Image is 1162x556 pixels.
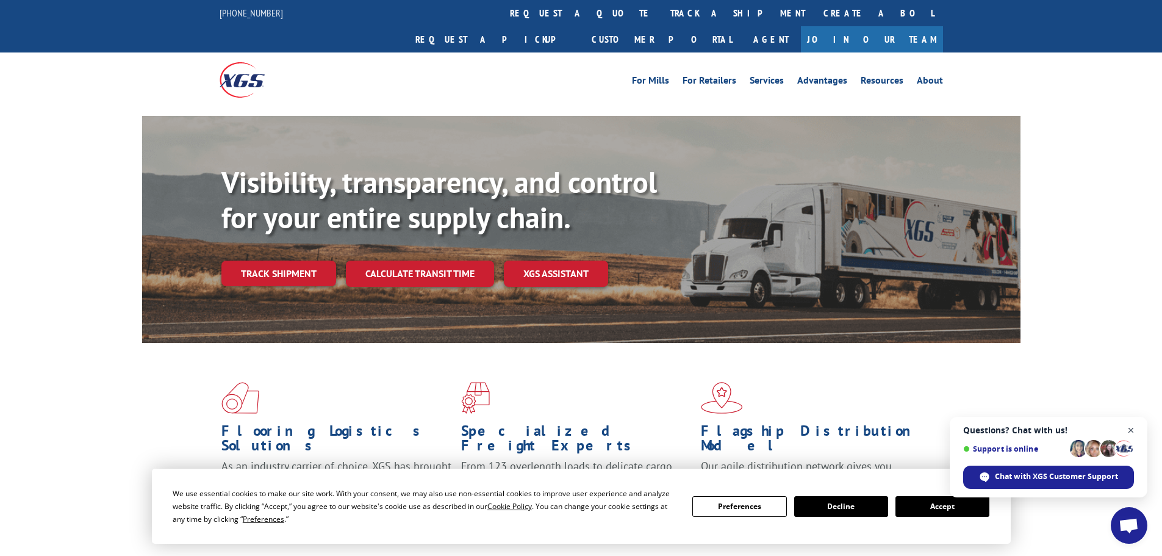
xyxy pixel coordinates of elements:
a: Join Our Team [801,26,943,52]
b: Visibility, transparency, and control for your entire supply chain. [221,163,657,236]
div: Cookie Consent Prompt [152,469,1011,544]
a: Services [750,76,784,89]
div: Open chat [1111,507,1147,544]
span: Chat with XGS Customer Support [995,471,1118,482]
span: Support is online [963,444,1066,453]
a: Customer Portal [583,26,741,52]
h1: Flooring Logistics Solutions [221,424,452,459]
a: Advantages [797,76,847,89]
img: xgs-icon-focused-on-flooring-red [461,382,490,414]
a: About [917,76,943,89]
a: [PHONE_NUMBER] [220,7,283,19]
img: xgs-icon-total-supply-chain-intelligence-red [221,382,259,414]
div: We use essential cookies to make our site work. With your consent, we may also use non-essential ... [173,487,678,525]
a: Calculate transit time [346,261,494,287]
button: Accept [895,496,989,517]
a: Resources [861,76,903,89]
span: Questions? Chat with us! [963,425,1134,435]
span: Our agile distribution network gives you nationwide inventory management on demand. [701,459,925,488]
span: Close chat [1124,423,1139,438]
a: Request a pickup [406,26,583,52]
p: From 123 overlength loads to delicate cargo, our experienced staff knows the best way to move you... [461,459,692,513]
a: For Retailers [683,76,736,89]
span: Cookie Policy [487,501,532,511]
span: Preferences [243,514,284,524]
a: For Mills [632,76,669,89]
img: xgs-icon-flagship-distribution-model-red [701,382,743,414]
div: Chat with XGS Customer Support [963,466,1134,489]
h1: Flagship Distribution Model [701,424,931,459]
a: Agent [741,26,801,52]
span: As an industry carrier of choice, XGS has brought innovation and dedication to flooring logistics... [221,459,451,502]
a: Track shipment [221,261,336,286]
button: Preferences [692,496,786,517]
a: XGS ASSISTANT [504,261,608,287]
h1: Specialized Freight Experts [461,424,692,459]
button: Decline [794,496,888,517]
